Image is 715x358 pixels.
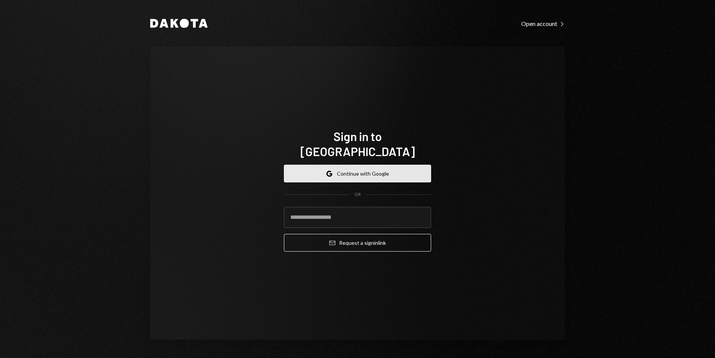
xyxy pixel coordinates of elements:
a: Open account [521,19,565,27]
div: OR [354,191,361,198]
div: Open account [521,20,565,27]
button: Continue with Google [284,165,431,182]
h1: Sign in to [GEOGRAPHIC_DATA] [284,129,431,159]
button: Request a signinlink [284,234,431,252]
